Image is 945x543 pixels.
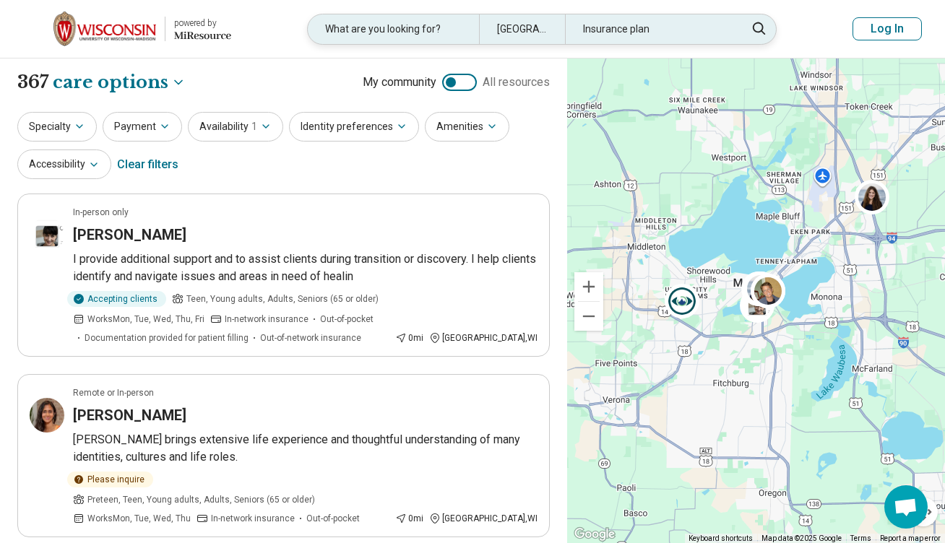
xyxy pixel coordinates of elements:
button: Accessibility [17,149,111,179]
a: University of Wisconsin-Madisonpowered by [23,12,231,46]
div: [GEOGRAPHIC_DATA] , WI [429,512,538,525]
p: [PERSON_NAME] brings extensive life experience and thoughtful understanding of many identities, c... [73,431,538,466]
h1: 367 [17,70,186,95]
h3: [PERSON_NAME] [73,405,186,425]
span: In-network insurance [225,313,308,326]
span: My community [363,74,436,91]
span: In-network insurance [211,512,295,525]
div: Clear filters [117,147,178,182]
button: Log In [853,17,922,40]
a: Report a map error [880,534,941,542]
div: Accepting clients [67,291,166,307]
div: 2 [743,271,777,306]
p: I provide additional support and to assist clients during transition or discovery. I help clients... [73,251,538,285]
button: Identity preferences [289,112,419,142]
button: Zoom out [574,302,603,331]
button: Care options [53,70,186,95]
span: Map data ©2025 Google [761,534,842,542]
span: Teen, Young adults, Adults, Seniors (65 or older) [186,292,379,305]
button: Payment [103,112,182,142]
div: 0 mi [395,331,423,344]
span: Out-of-pocket [306,512,360,525]
div: powered by [174,17,231,30]
p: Remote or In-person [73,386,154,399]
h3: [PERSON_NAME] [73,225,186,245]
span: Works Mon, Tue, Wed, Thu [87,512,191,525]
button: Specialty [17,112,97,142]
span: Preteen, Teen, Young adults, Adults, Seniors (65 or older) [87,493,315,506]
div: Open chat [884,485,928,529]
div: [GEOGRAPHIC_DATA] [479,14,565,44]
button: Zoom in [574,272,603,301]
button: Availability1 [188,112,283,142]
img: University of Wisconsin-Madison [53,12,156,46]
div: [GEOGRAPHIC_DATA] , WI [429,331,538,344]
span: 1 [251,119,257,134]
p: In-person only [73,206,129,219]
span: Out-of-pocket [320,313,374,326]
button: Amenities [425,112,509,142]
span: Documentation provided for patient filling [85,331,249,344]
span: Works Mon, Tue, Wed, Thu, Fri [87,313,204,326]
span: All resources [483,74,550,91]
div: Insurance plan [565,14,736,44]
div: What are you looking for? [308,14,479,44]
a: Terms (opens in new tab) [850,534,871,542]
div: Please inquire [67,472,153,487]
span: care options [53,70,168,95]
span: Out-of-network insurance [260,331,361,344]
div: 0 mi [395,512,423,525]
